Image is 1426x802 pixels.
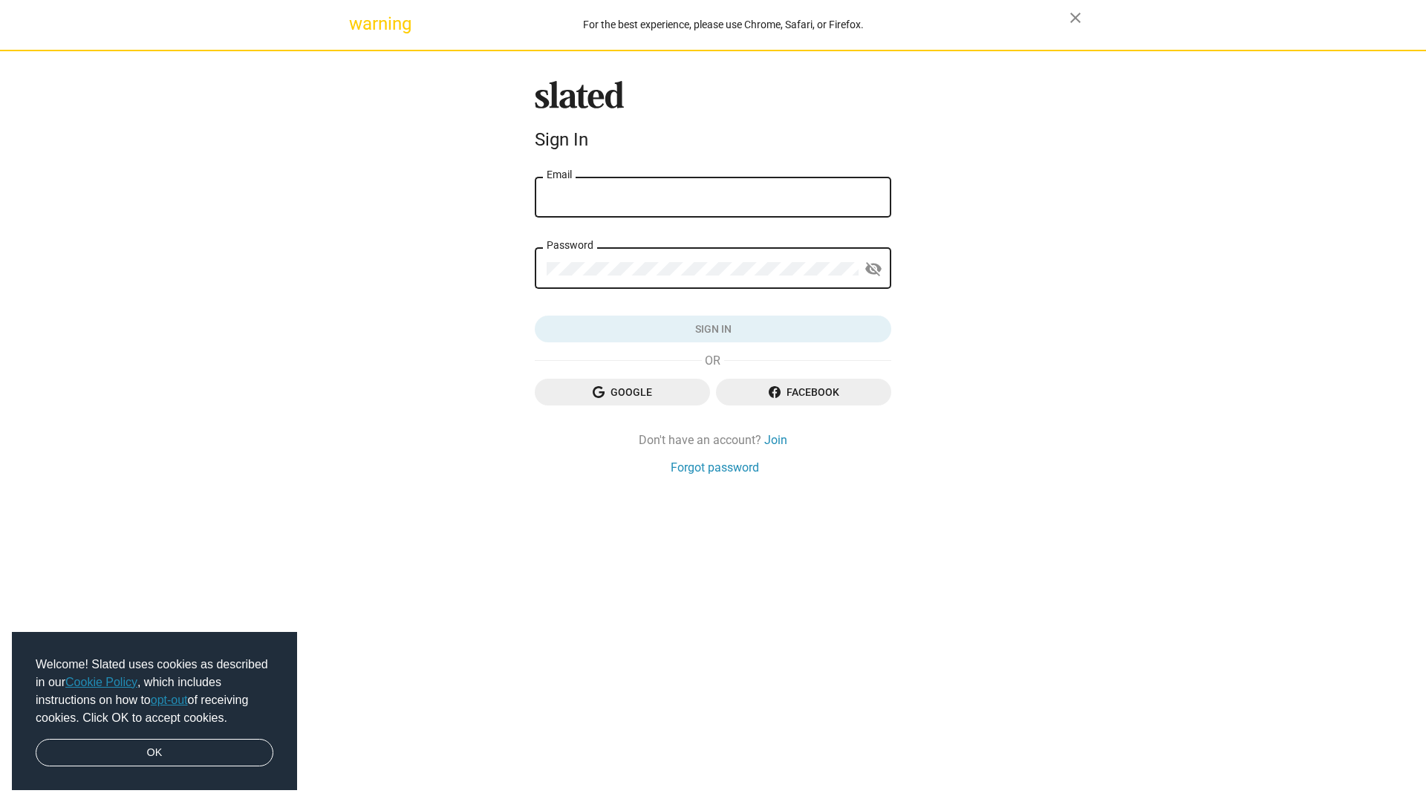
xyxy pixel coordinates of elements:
a: opt-out [151,694,188,706]
sl-branding: Sign In [535,81,891,157]
a: Forgot password [671,460,759,475]
span: Google [547,379,698,405]
a: Join [764,432,787,448]
span: Welcome! Slated uses cookies as described in our , which includes instructions on how to of recei... [36,656,273,727]
div: Don't have an account? [535,432,891,448]
span: Facebook [728,379,879,405]
mat-icon: warning [349,15,367,33]
a: dismiss cookie message [36,739,273,767]
button: Facebook [716,379,891,405]
div: cookieconsent [12,632,297,791]
div: Sign In [535,129,891,150]
mat-icon: close [1067,9,1084,27]
button: Google [535,379,710,405]
button: Show password [859,255,888,284]
div: For the best experience, please use Chrome, Safari, or Firefox. [377,15,1069,35]
a: Cookie Policy [65,676,137,688]
mat-icon: visibility_off [865,258,882,281]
